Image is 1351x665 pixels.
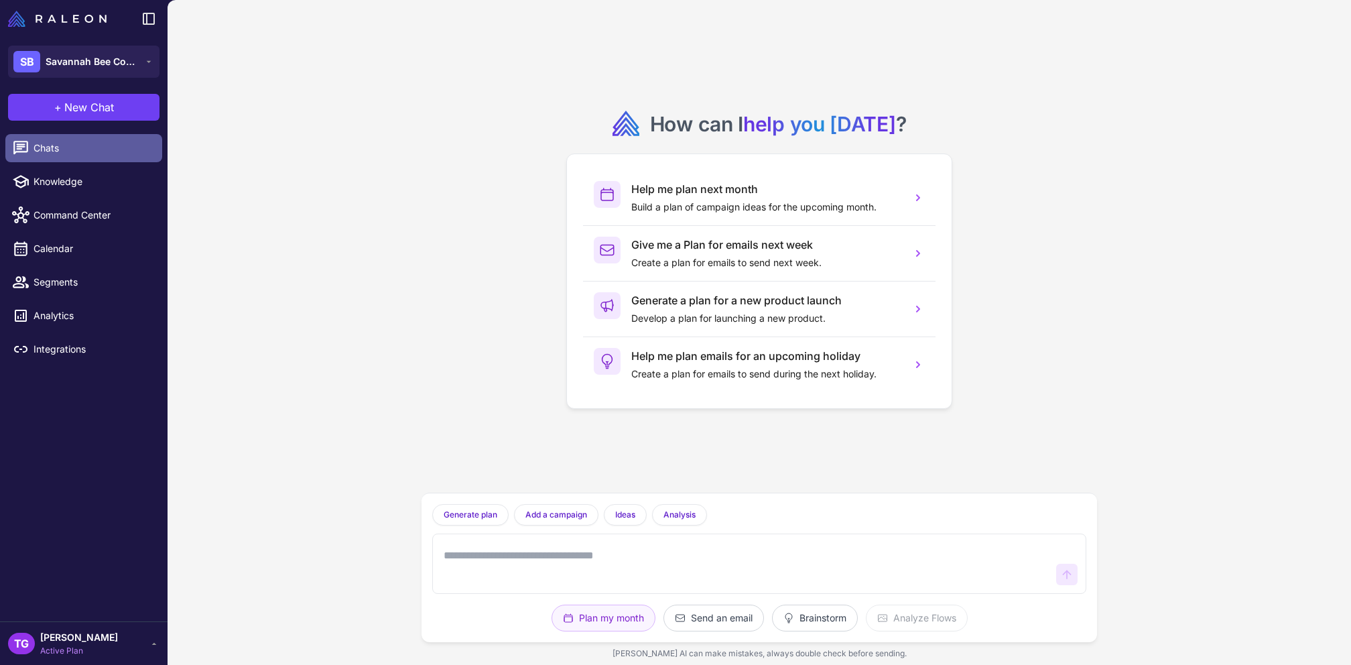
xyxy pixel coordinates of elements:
button: Plan my month [552,605,655,631]
p: Build a plan of campaign ideas for the upcoming month. [631,200,901,215]
span: Ideas [615,509,635,521]
a: Knowledge [5,168,162,196]
a: Chats [5,134,162,162]
span: Segments [34,275,151,290]
p: Create a plan for emails to send during the next holiday. [631,367,901,381]
a: Segments [5,268,162,296]
button: Generate plan [432,504,509,526]
button: Ideas [604,504,647,526]
span: Chats [34,141,151,156]
h3: Generate a plan for a new product launch [631,292,901,308]
a: Integrations [5,335,162,363]
a: Calendar [5,235,162,263]
div: TG [8,633,35,654]
p: Create a plan for emails to send next week. [631,255,901,270]
button: Analyze Flows [866,605,968,631]
img: Raleon Logo [8,11,107,27]
button: SBSavannah Bee Company [8,46,159,78]
button: Analysis [652,504,707,526]
span: help you [DATE] [743,112,896,136]
a: Command Center [5,201,162,229]
span: Add a campaign [525,509,587,521]
button: +New Chat [8,94,159,121]
button: Brainstorm [772,605,858,631]
h3: Give me a Plan for emails next week [631,237,901,253]
span: New Chat [64,99,114,115]
span: [PERSON_NAME] [40,630,118,645]
div: [PERSON_NAME] AI can make mistakes, always double check before sending. [422,642,1097,665]
h3: Help me plan next month [631,181,901,197]
p: Develop a plan for launching a new product. [631,311,901,326]
h3: Help me plan emails for an upcoming holiday [631,348,901,364]
h2: How can I ? [650,111,907,137]
span: + [54,99,62,115]
span: Analysis [663,509,696,521]
div: SB [13,51,40,72]
span: Calendar [34,241,151,256]
button: Send an email [663,605,764,631]
span: Knowledge [34,174,151,189]
span: Savannah Bee Company [46,54,139,69]
span: Active Plan [40,645,118,657]
span: Integrations [34,342,151,357]
span: Analytics [34,308,151,323]
span: Command Center [34,208,151,223]
span: Generate plan [444,509,497,521]
a: Analytics [5,302,162,330]
button: Add a campaign [514,504,598,526]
